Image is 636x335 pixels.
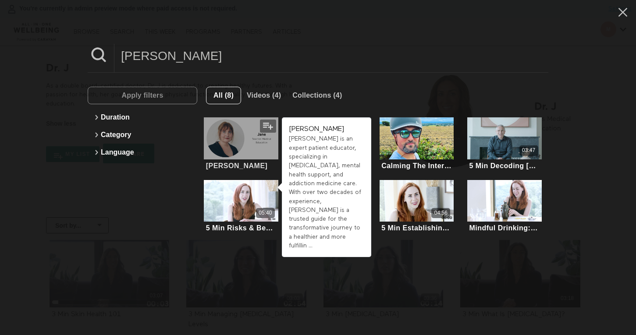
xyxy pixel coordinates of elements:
button: Videos (4) [241,87,287,104]
a: Jane[PERSON_NAME] [204,117,278,171]
a: 5 Min Establishing A Healthy Relationship With Alcohol04:565 Min Establishing A Healthy Relations... [380,180,454,233]
div: [PERSON_NAME] [206,162,268,170]
div: [PERSON_NAME] is an expert patient educator, specializing in [MEDICAL_DATA], mental health suppor... [289,134,364,250]
div: 5 Min Risks & Benefits Of Alcohol Consumption [206,224,277,232]
a: Mindful Drinking: 5 MinMindful Drinking: 5 Min [467,180,541,233]
div: Mindful Drinking: 5 Min [469,224,540,232]
div: 5 Min Establishing A Healthy Relationship With Alcohol [381,224,452,232]
input: Search [114,44,548,68]
span: Videos (4) [247,92,281,99]
button: Add to my list [260,120,276,133]
button: All (8) [206,87,241,104]
a: 5 Min Decoding Diabetes03:475 Min Decoding [MEDICAL_DATA] [467,117,541,171]
button: Language [92,144,193,161]
strong: [PERSON_NAME] [289,126,344,133]
button: Duration [92,109,193,126]
div: 05:40 [259,209,272,217]
div: Calming The Internal Storm With [PERSON_NAME] [381,162,452,170]
div: 03:47 [522,147,535,154]
a: 5 Min Risks & Benefits Of Alcohol Consumption05:405 Min Risks & Benefits Of Alcohol Consumption [204,180,278,233]
button: Collections (4) [287,87,348,104]
button: Category [92,126,193,144]
div: 04:56 [434,209,448,217]
span: All (8) [213,92,234,99]
span: Collections (4) [292,92,342,99]
div: 5 Min Decoding [MEDICAL_DATA] [469,162,540,170]
a: Calming The Internal Storm With JamesCalming The Internal Storm With [PERSON_NAME] [380,117,454,171]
